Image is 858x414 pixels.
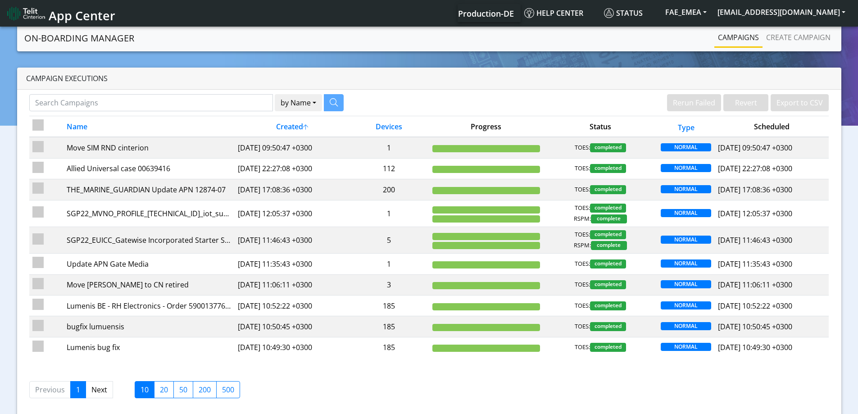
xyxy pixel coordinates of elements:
[661,143,711,151] span: NORMAL
[235,274,349,295] td: [DATE] 11:06:11 +0300
[575,322,590,331] span: TOES:
[235,158,349,179] td: [DATE] 22:27:08 +0300
[543,116,658,137] th: Status
[718,143,792,153] span: [DATE] 09:50:47 +0300
[661,259,711,268] span: NORMAL
[718,185,792,195] span: [DATE] 17:08:36 +0300
[590,322,626,331] span: completed
[718,164,792,173] span: [DATE] 22:27:08 +0300
[67,184,232,195] div: THE_MARINE_GUARDIAN Update APN 12874-07
[235,227,349,253] td: [DATE] 11:46:43 +0300
[349,227,429,253] td: 5
[590,301,626,310] span: completed
[235,337,349,358] td: [DATE] 10:49:30 +0300
[575,164,590,173] span: TOES:
[135,381,154,398] label: 10
[723,94,768,111] button: Revert
[349,337,429,358] td: 185
[67,279,232,290] div: Move [PERSON_NAME] to CN retired
[70,381,86,398] a: 1
[718,259,792,269] span: [DATE] 11:35:43 +0300
[67,300,232,311] div: Lumenis BE - RH Electronics - Order 5900137762- 16232
[349,316,429,337] td: 185
[235,116,349,137] th: Created
[590,204,626,213] span: completed
[590,143,626,152] span: completed
[521,4,600,22] a: Help center
[235,179,349,200] td: [DATE] 17:08:36 +0300
[658,116,715,137] th: Type
[604,8,643,18] span: Status
[349,137,429,158] td: 1
[575,301,590,310] span: TOES:
[718,342,792,352] span: [DATE] 10:49:30 +0300
[458,8,514,19] span: Production-DE
[458,4,513,22] a: Your current platform instance
[575,259,590,268] span: TOES:
[718,301,792,311] span: [DATE] 10:52:22 +0300
[429,116,543,137] th: Progress
[349,274,429,295] td: 3
[49,7,115,24] span: App Center
[349,158,429,179] td: 112
[86,381,113,398] a: Next
[67,142,232,153] div: Move SIM RND cinterion
[154,381,174,398] label: 20
[712,4,851,20] button: [EMAIL_ADDRESS][DOMAIN_NAME]
[714,28,763,46] a: Campaigns
[575,343,590,352] span: TOES:
[661,343,711,351] span: NORMAL
[661,280,711,288] span: NORMAL
[604,8,614,18] img: status.svg
[7,6,45,21] img: logo-telit-cinterion-gw-new.png
[67,163,232,174] div: Allied Universal case 00639416
[349,296,429,316] td: 185
[590,343,626,352] span: completed
[574,214,591,223] span: RSPM:
[661,301,711,309] span: NORMAL
[718,209,792,218] span: [DATE] 12:05:37 +0300
[349,200,429,227] td: 1
[193,381,217,398] label: 200
[67,342,232,353] div: Lumenis bug fix
[575,143,590,152] span: TOES:
[349,179,429,200] td: 200
[591,241,627,250] span: complete
[67,235,232,246] div: SGP22_EUICC_Gatewise Incorporated Starter SIM eprofil3
[17,68,841,90] div: Campaign Executions
[24,29,134,47] a: On-Boarding Manager
[275,94,322,111] button: by Name
[29,94,273,111] input: Search Campaigns
[67,259,232,269] div: Update APN Gate Media
[216,381,240,398] label: 500
[590,280,626,289] span: completed
[524,8,534,18] img: knowledge.svg
[7,4,114,23] a: App Center
[235,137,349,158] td: [DATE] 09:50:47 +0300
[667,94,721,111] button: Rerun Failed
[575,280,590,289] span: TOES:
[173,381,193,398] label: 50
[718,235,792,245] span: [DATE] 11:46:43 +0300
[575,204,590,213] span: TOES:
[67,208,232,219] div: SGP22_MVNO_PROFILE_[TECHNICAL_ID]_iot_support
[575,185,590,194] span: TOES:
[718,322,792,332] span: [DATE] 10:50:45 +0300
[524,8,583,18] span: Help center
[67,321,232,332] div: bugfix lumuensis
[590,185,626,194] span: completed
[661,209,711,217] span: NORMAL
[235,316,349,337] td: [DATE] 10:50:45 +0300
[574,241,591,250] span: RSPM:
[349,254,429,274] td: 1
[575,230,590,239] span: TOES:
[715,116,829,137] th: Scheduled
[661,236,711,244] span: NORMAL
[590,164,626,173] span: completed
[661,322,711,330] span: NORMAL
[718,280,792,290] span: [DATE] 11:06:11 +0300
[590,230,626,239] span: completed
[591,214,627,223] span: complete
[590,259,626,268] span: completed
[600,4,660,22] a: Status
